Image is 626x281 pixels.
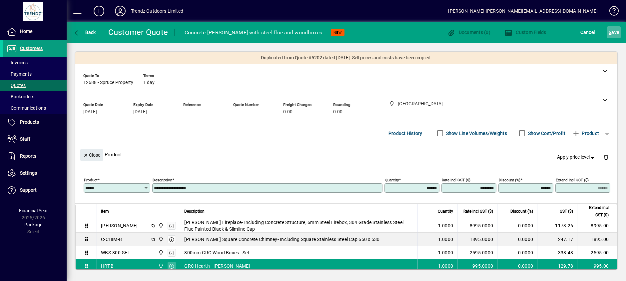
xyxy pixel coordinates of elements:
span: - [233,109,235,115]
div: 995.0000 [461,263,493,269]
mat-label: Extend incl GST ($) [556,178,589,182]
span: 12688 - Spruce Property [83,80,133,85]
td: 2595.00 [577,246,617,259]
button: Product [569,127,602,139]
div: WBS-800-SET [101,249,130,256]
button: Close [80,149,103,161]
span: Description [184,208,205,215]
a: Knowledge Base [604,1,618,23]
a: Settings [3,165,67,182]
button: Back [72,26,98,38]
a: Support [3,182,67,199]
span: GST ($) [560,208,573,215]
span: Quotes [7,83,26,88]
span: Backorders [7,94,34,99]
span: Settings [20,170,37,176]
button: Apply price level [554,151,598,163]
span: Reports [20,153,36,159]
div: Trendz Outdoors Limited [131,6,183,16]
span: NEW [333,30,342,35]
td: 129.78 [537,259,577,273]
span: 1.0000 [438,236,453,243]
app-page-header-button: Delete [598,154,614,160]
span: 800mm GRC Wood Boxes - Set [184,249,250,256]
div: 1895.0000 [461,236,493,243]
span: Close [83,150,100,161]
td: 0.0000 [497,246,537,259]
span: Payments [7,71,32,77]
button: Documents (0) [445,26,492,38]
td: 247.17 [537,233,577,246]
span: Apply price level [557,154,596,161]
span: Item [101,208,109,215]
span: Documents (0) [447,30,490,35]
div: 8995.0000 [461,222,493,229]
td: 0.0000 [497,259,537,273]
div: 2595.0000 [461,249,493,256]
span: 1.0000 [438,249,453,256]
span: New Plymouth [157,236,164,243]
button: Profile [110,5,131,17]
div: Product [75,142,617,167]
mat-label: Description [153,178,172,182]
td: 338.48 [537,246,577,259]
span: Custom Fields [504,30,546,35]
span: [PERSON_NAME] Fireplace- Including Concrete Structure, 6mm Steel Firebox, 304 Grade Stainless Ste... [184,219,413,232]
a: Reports [3,148,67,165]
span: Customers [20,46,43,51]
span: Extend incl GST ($) [581,204,609,219]
span: 1 day [143,80,155,85]
a: Products [3,114,67,131]
span: Cancel [580,27,595,38]
span: New Plymouth [157,262,164,270]
span: ave [609,27,619,38]
div: - Concrete [PERSON_NAME] with steel flue and woodboxes [182,27,322,38]
a: Communications [3,102,67,114]
span: Home [20,29,32,34]
td: 1895.00 [577,233,617,246]
span: GRC Hearth - [PERSON_NAME] [184,263,250,269]
button: Add [88,5,110,17]
span: Duplicated from Quote #5202 dated [DATE]. Sell prices and costs have been copied. [261,54,432,61]
span: Products [20,119,39,125]
button: Custom Fields [503,26,548,38]
button: Save [607,26,621,38]
a: Backorders [3,91,67,102]
button: Product History [386,127,425,139]
span: Product [572,128,599,139]
span: 0.00 [333,109,342,115]
span: Staff [20,136,30,142]
span: Communications [7,105,46,111]
td: 995.00 [577,259,617,273]
button: Cancel [579,26,597,38]
span: 1.0000 [438,263,453,269]
span: [DATE] [83,109,97,115]
span: S [609,30,611,35]
label: Show Line Volumes/Weights [445,130,507,137]
mat-label: Quantity [385,178,399,182]
a: Quotes [3,80,67,91]
div: [PERSON_NAME] [PERSON_NAME][EMAIL_ADDRESS][DOMAIN_NAME] [448,6,598,16]
app-page-header-button: Close [79,152,105,158]
label: Show Cost/Profit [527,130,565,137]
td: 8995.00 [577,219,617,233]
span: 0.00 [283,109,293,115]
td: 0.0000 [497,233,537,246]
a: Invoices [3,57,67,68]
span: Rate incl GST ($) [463,208,493,215]
span: Product History [388,128,422,139]
mat-label: Product [84,178,98,182]
div: C-CHIM-B [101,236,122,243]
span: [PERSON_NAME] Square Concrete Chimney- Including Square Stainless Steel Cap 650 x 530 [184,236,379,243]
a: Home [3,23,67,40]
td: 1173.26 [537,219,577,233]
span: Financial Year [19,208,48,213]
div: HRT-B [101,263,114,269]
span: [DATE] [133,109,147,115]
span: Discount (%) [510,208,533,215]
app-page-header-button: Back [67,26,103,38]
span: 1.0000 [438,222,453,229]
mat-label: Discount (%) [499,178,520,182]
mat-label: Rate incl GST ($) [442,178,470,182]
button: Delete [598,149,614,165]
